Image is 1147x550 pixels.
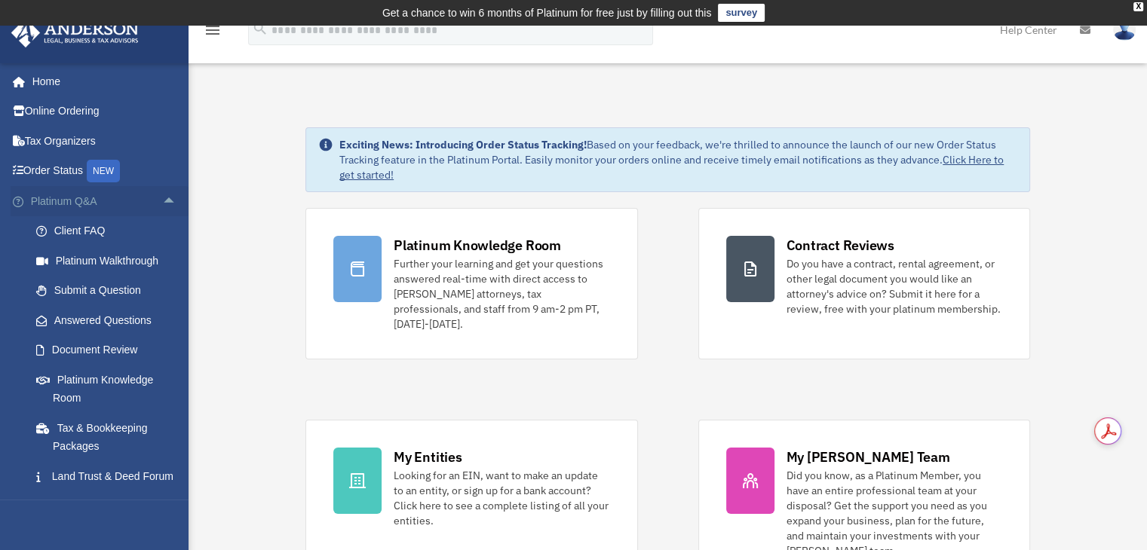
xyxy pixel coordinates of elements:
a: Click Here to get started! [339,153,1004,182]
div: Contract Reviews [787,236,894,255]
strong: Exciting News: Introducing Order Status Tracking! [339,138,587,151]
a: survey [718,4,765,22]
a: Answered Questions [21,305,200,335]
a: Client FAQ [21,216,200,246]
i: menu [204,21,222,39]
a: Order StatusNEW [11,156,200,187]
div: My [PERSON_NAME] Team [787,448,950,466]
div: Get a chance to win 6 months of Platinum for free just by filling out this [382,4,712,22]
div: Looking for an EIN, want to make an update to an entity, or sign up for a bank account? Click her... [394,468,609,528]
a: Submit a Question [21,276,200,306]
i: search [252,20,268,37]
a: Contract Reviews Do you have a contract, rental agreement, or other legal document you would like... [698,208,1030,359]
div: Based on your feedback, we're thrilled to announce the launch of our new Order Status Tracking fe... [339,137,1017,182]
a: Land Trust & Deed Forum [21,461,200,491]
div: NEW [87,160,120,182]
a: Tax & Bookkeeping Packages [21,413,200,461]
a: Online Ordering [11,96,200,127]
a: Portal Feedback [21,491,200,521]
a: Home [11,66,192,96]
div: Further your learning and get your questions answered real-time with direct access to [PERSON_NAM... [394,256,609,332]
div: Platinum Knowledge Room [394,236,561,255]
img: Anderson Advisors Platinum Portal [7,18,143,47]
a: Platinum Knowledge Room Further your learning and get your questions answered real-time with dire... [305,208,637,359]
a: Document Review [21,335,200,365]
span: arrow_drop_up [162,186,192,217]
a: menu [204,26,222,39]
a: Platinum Walkthrough [21,246,200,276]
a: Platinum Q&Aarrow_drop_up [11,186,200,216]
div: My Entities [394,448,462,466]
div: Do you have a contract, rental agreement, or other legal document you would like an attorney's ad... [787,256,1002,316]
a: Tax Organizers [11,126,200,156]
img: User Pic [1113,19,1136,41]
div: close [1133,2,1143,11]
a: Platinum Knowledge Room [21,365,200,413]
